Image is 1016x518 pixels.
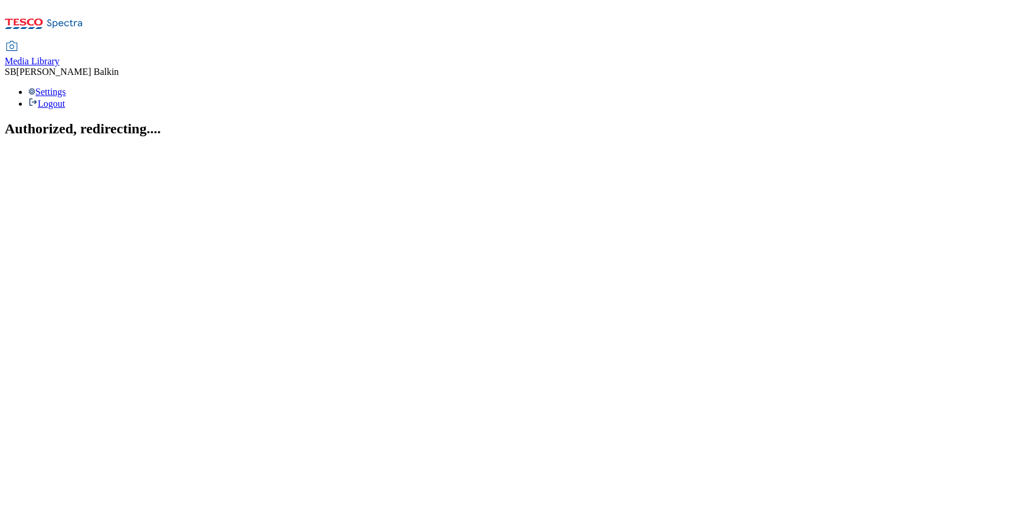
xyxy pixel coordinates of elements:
[5,56,60,66] span: Media Library
[5,42,60,67] a: Media Library
[28,99,65,109] a: Logout
[5,121,1011,137] h2: Authorized, redirecting....
[17,67,119,77] span: [PERSON_NAME] Balkin
[5,67,17,77] span: SB
[28,87,66,97] a: Settings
